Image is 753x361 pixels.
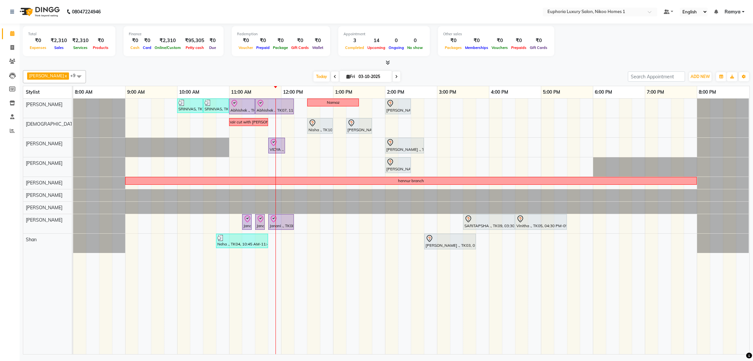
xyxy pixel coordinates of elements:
[516,215,566,229] div: Vinitha ., TK05, 04:30 PM-05:30 PM, EP-Artistic Cut - Creative Stylist
[141,45,153,50] span: Card
[281,87,305,97] a: 12:00 PM
[310,37,325,44] div: ₹0
[343,37,366,44] div: 3
[237,45,255,50] span: Voucher
[443,45,463,50] span: Packages
[129,31,218,37] div: Finance
[182,37,207,44] div: ₹95,305
[17,3,61,21] img: logo
[217,235,267,247] div: Neha ., TK04, 10:45 AM-11:45 AM, EP-Artistic Cut - Creative Stylist
[229,87,253,97] a: 11:00 AM
[28,37,48,44] div: ₹0
[387,45,406,50] span: Ongoing
[689,72,711,81] button: ADD NEW
[28,45,48,50] span: Expenses
[425,235,475,248] div: [PERSON_NAME] ., TK03, 02:45 PM-03:45 PM, EP-Color My Root KP
[464,215,514,229] div: SARITAPSHA ., TK09, 03:30 PM-04:30 PM, EP-Color My Root Self
[73,87,94,97] a: 8:00 AM
[327,100,340,105] div: Namaz
[386,139,423,152] div: [PERSON_NAME] ., TK03, 02:00 PM-02:45 PM, EL-Express Pedi
[256,215,264,229] div: Janani ., TK08, 11:30 AM-11:35 AM, EP-Conditioning (Wella)
[290,45,310,50] span: Gift Cards
[26,180,62,186] span: [PERSON_NAME]
[345,74,357,79] span: Fri
[366,37,387,44] div: 14
[255,37,271,44] div: ₹0
[208,45,218,50] span: Due
[271,45,290,50] span: Package
[490,37,510,44] div: ₹0
[26,160,62,166] span: [PERSON_NAME]
[510,37,528,44] div: ₹0
[255,45,271,50] span: Prepaid
[269,139,284,152] div: VIDYA ., TK13, 11:45 AM-12:05 PM, EL-Eyebrows Threading
[153,37,182,44] div: ₹2,310
[628,71,685,82] input: Search Appointment
[357,72,389,82] input: 2025-10-03
[205,119,292,125] div: 8122798465 hair cut with [PERSON_NAME] only
[178,100,202,112] div: SRINIVAS, TK06, 10:00 AM-10:30 AM, EL-HAIR CUT (Senior Stylist) with hairwash MEN
[72,45,89,50] span: Services
[308,119,332,133] div: Nisha ., TK10, 12:30 PM-01:00 PM, EL-HAIR CUT (Junior Stylist) with hairwash MEN
[207,37,218,44] div: ₹0
[256,100,293,113] div: Abhishek ., TK07, 11:30 AM-12:15 PM, EP-Cover Fusion MEN
[91,45,110,50] span: Products
[343,31,425,37] div: Appointment
[310,45,325,50] span: Wallet
[243,215,251,229] div: Janani ., TK08, 11:15 AM-11:20 AM, EP-Shampoo (Wella)
[443,37,463,44] div: ₹0
[29,73,64,78] span: [PERSON_NAME]
[437,87,458,97] a: 3:00 PM
[129,37,141,44] div: ₹0
[64,73,67,78] a: x
[26,121,77,127] span: [DEMOGRAPHIC_DATA]
[237,37,255,44] div: ₹0
[387,37,406,44] div: 0
[91,37,110,44] div: ₹0
[386,100,410,113] div: [PERSON_NAME] ., TK11, 02:00 PM-02:30 PM, EL-HAIR CUT (Junior Stylist) with hairwash MEN
[691,74,710,79] span: ADD NEW
[290,37,310,44] div: ₹0
[645,87,666,97] a: 7:00 PM
[697,87,718,97] a: 8:00 PM
[313,71,330,82] span: Today
[463,45,490,50] span: Memberships
[541,87,562,97] a: 5:00 PM
[366,45,387,50] span: Upcoming
[528,37,549,44] div: ₹0
[125,87,146,97] a: 9:00 AM
[269,215,293,229] div: Janani ., TK08, 11:45 AM-12:15 PM, EP-Ironing/Tongs (No wash) M
[443,31,549,37] div: Other sales
[725,8,741,15] span: Ramya
[26,192,62,198] span: [PERSON_NAME]
[237,31,325,37] div: Redemption
[70,37,91,44] div: ₹2,310
[53,45,65,50] span: Sales
[70,73,80,78] span: +9
[141,37,153,44] div: ₹0
[343,45,366,50] span: Completed
[153,45,182,50] span: Online/Custom
[593,87,614,97] a: 6:00 PM
[398,178,424,184] div: hennur branch
[528,45,549,50] span: Gift Cards
[129,45,141,50] span: Cash
[26,205,62,211] span: [PERSON_NAME]
[406,45,425,50] span: No show
[26,237,37,243] span: Shan
[333,87,354,97] a: 1:00 PM
[490,45,510,50] span: Vouchers
[489,87,510,97] a: 4:00 PM
[271,37,290,44] div: ₹0
[386,158,410,172] div: [PERSON_NAME], TK01, 02:00 PM-02:30 PM, EP-Shoulder & Back (30 Mins)
[72,3,101,21] b: 08047224946
[48,37,70,44] div: ₹2,310
[26,217,62,223] span: [PERSON_NAME]
[28,31,110,37] div: Total
[177,87,201,97] a: 10:00 AM
[385,87,406,97] a: 2:00 PM
[406,37,425,44] div: 0
[463,37,490,44] div: ₹0
[204,100,228,112] div: SRINIVAS, TK06, 10:30 AM-11:00 AM, EP-[PERSON_NAME] Trim/Design MEN
[26,102,62,107] span: [PERSON_NAME]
